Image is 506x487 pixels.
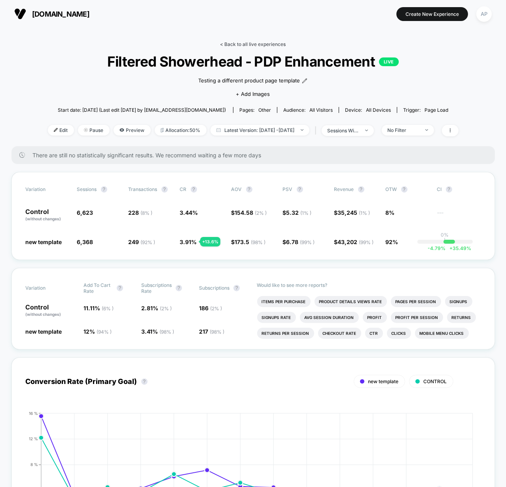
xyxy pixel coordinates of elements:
div: AP [476,6,492,22]
span: Page Load [425,107,448,113]
div: sessions with impression [328,128,359,134]
button: [DOMAIN_NAME] [12,8,92,20]
span: 5.32 [286,209,312,216]
span: ( 98 % ) [251,239,266,245]
span: 6,623 [77,209,93,216]
img: edit [54,128,58,132]
span: ( 8 % ) [141,210,153,216]
span: ( 2 % ) [160,306,172,311]
span: 3.41 % [141,328,174,335]
span: ( 6 % ) [102,306,114,311]
li: Returns [447,312,476,323]
button: ? [246,186,252,193]
span: + Add Images [236,91,270,97]
span: ( 92 % ) [141,239,155,245]
span: 2.81 % [141,305,172,311]
span: 228 [129,209,153,216]
img: end [301,129,303,131]
span: -4.79 % [428,245,445,251]
span: new template [26,328,62,335]
span: Filtered Showerhead - PDP Enhancement [68,53,438,70]
span: 217 [199,328,224,335]
span: Pause [78,125,110,136]
span: new template [26,239,62,245]
span: 35.49 % [445,245,471,251]
li: Mobile Menu Clicks [415,328,469,339]
p: Control [26,208,69,222]
span: + [449,245,453,251]
span: Transactions [129,186,157,192]
img: Visually logo [14,8,26,20]
span: Subscriptions [199,285,229,291]
span: new template [368,378,399,384]
span: (without changes) [26,216,61,221]
span: $ [283,239,315,245]
button: ? [446,186,452,193]
span: Variation [26,282,69,294]
span: Add To Cart Rate [83,282,113,294]
div: No Filter [388,127,419,133]
button: ? [233,285,240,291]
span: Subscriptions Rate [141,282,172,294]
span: ( 2 % ) [255,210,267,216]
img: end [365,130,368,131]
span: Device: [339,107,397,113]
span: ( 2 % ) [210,306,222,311]
span: ( 99 % ) [300,239,315,245]
button: ? [297,186,303,193]
span: [DOMAIN_NAME] [32,10,89,18]
span: CR [180,186,187,192]
li: Profit [363,312,387,323]
span: All Visitors [309,107,333,113]
button: ? [161,186,168,193]
span: ( 94 % ) [97,329,112,335]
span: all devices [366,107,391,113]
button: ? [176,285,182,291]
span: $ [231,209,267,216]
p: 0% [441,232,449,238]
span: 12 % [83,328,112,335]
span: Sessions [77,186,97,192]
span: 35,245 [338,209,370,216]
span: Latest Version: [DATE] - [DATE] [210,125,309,136]
tspan: 12 % [29,436,38,441]
img: end [425,129,428,131]
span: | [313,125,322,136]
span: 8% [386,209,395,216]
a: < Back to all live experiences [220,41,286,47]
li: Checkout Rate [318,328,361,339]
span: Preview [114,125,151,136]
span: 173.5 [235,239,266,245]
span: other [258,107,271,113]
span: $ [283,209,312,216]
div: Pages: [239,107,271,113]
li: Items Per Purchase [257,296,311,307]
span: --- [437,210,481,222]
p: | [444,238,446,244]
span: 3.44 % [180,209,198,216]
span: 43,202 [338,239,374,245]
p: Control [26,304,76,317]
span: 186 [199,305,222,311]
span: ( 98 % ) [159,329,174,335]
tspan: 16 % [29,411,38,416]
span: 6.78 [286,239,315,245]
div: + 13.6 % [200,237,220,246]
span: ( 1 % ) [301,210,312,216]
span: AOV [231,186,242,192]
button: ? [117,285,123,291]
span: (without changes) [26,312,61,317]
button: AP [474,6,494,22]
span: $ [334,239,374,245]
li: Ctr [365,328,383,339]
span: Variation [26,186,69,193]
span: ( 1 % ) [359,210,370,216]
li: Product Details Views Rate [315,296,387,307]
span: Allocation: 50% [155,125,207,136]
button: ? [141,378,148,385]
div: Audience: [283,107,333,113]
span: Edit [48,125,74,136]
span: ( 99 % ) [359,239,374,245]
span: 249 [129,239,155,245]
li: Pages Per Session [391,296,441,307]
